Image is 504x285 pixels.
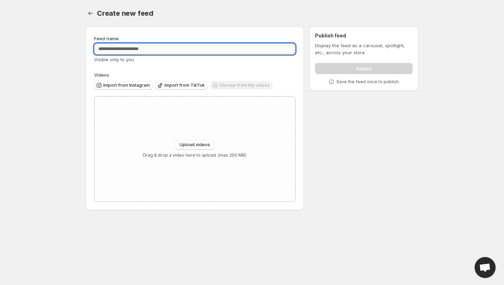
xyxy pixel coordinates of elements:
[315,42,413,56] p: Display the feed as a carousel, spotlight, etc., across your store.
[94,57,135,62] span: Visible only to you.
[94,81,153,90] button: Import from Instagram
[336,79,400,85] p: Save the feed once to publish.
[94,36,119,41] span: Feed name
[175,140,214,150] button: Upload videos
[97,9,153,17] span: Create new feed
[475,257,496,278] div: Open chat
[103,83,150,88] span: Import from Instagram
[164,83,205,88] span: Import from TikTok
[315,32,413,39] h2: Publish feed
[180,142,210,148] span: Upload videos
[155,81,208,90] button: Import from TikTok
[86,8,96,18] button: Settings
[94,72,109,78] span: Videos
[143,152,246,158] p: Drag & drop a video here to upload. (max 250 MB)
